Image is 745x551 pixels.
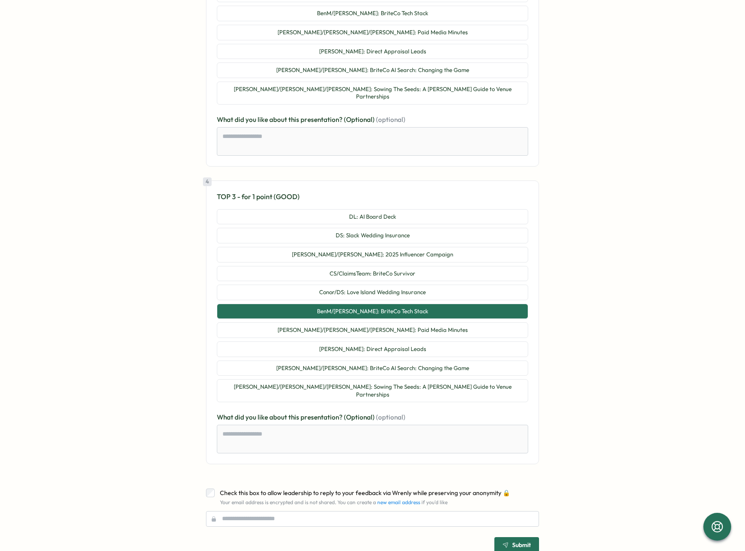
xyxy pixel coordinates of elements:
span: Your email address is encrypted and is not shared. You can create a if you'd like [220,499,448,505]
div: 4 [203,177,212,186]
span: you [245,115,258,124]
span: (Optional) [344,115,376,124]
button: [PERSON_NAME]/[PERSON_NAME]/[PERSON_NAME]: Sowing The Seeds: A [PERSON_NAME] Guide to Venue Partn... [217,379,528,402]
span: (Optional) [344,413,376,421]
button: BenM/[PERSON_NAME]: BriteCo Tech Stack [217,6,528,21]
button: Conor/DS: Love Island Wedding Insurance [217,285,528,300]
span: Submit [512,542,531,548]
button: [PERSON_NAME]/[PERSON_NAME]/[PERSON_NAME]: Sowing The Seeds: A [PERSON_NAME] Guide to Venue Partn... [217,82,528,105]
span: What [217,115,235,124]
span: (optional) [376,115,405,124]
button: [PERSON_NAME]/[PERSON_NAME]: BriteCo AI Search: Changing the Game [217,62,528,78]
span: did [235,413,245,421]
button: [PERSON_NAME]: Direct Appraisal Leads [217,44,528,59]
span: What [217,413,235,421]
span: (optional) [376,413,405,421]
span: Check this box to allow leadership to reply to your feedback via Wrenly while preserving your ano... [220,489,510,497]
span: presentation? [301,413,344,421]
a: new email address [377,499,420,505]
p: TOP 3 - for 1 point (GOOD) [217,191,528,202]
span: you [245,413,258,421]
span: like [258,413,269,421]
span: about [269,115,288,124]
button: [PERSON_NAME]/[PERSON_NAME]: BriteCo AI Search: Changing the Game [217,361,528,376]
span: presentation? [301,115,344,124]
button: CS/ClaimsTeam: BriteCo Survivor [217,266,528,282]
span: this [288,413,301,421]
button: DL: AI Board Deck [217,209,528,225]
button: [PERSON_NAME]: Direct Appraisal Leads [217,341,528,357]
span: like [258,115,269,124]
button: DS: Slack Wedding Insurance [217,228,528,243]
span: this [288,115,301,124]
span: did [235,115,245,124]
span: about [269,413,288,421]
button: [PERSON_NAME]/[PERSON_NAME]/[PERSON_NAME]: Paid Media Minutes [217,25,528,40]
button: [PERSON_NAME]/[PERSON_NAME]: 2025 Influencer Campaign [217,247,528,262]
button: BenM/[PERSON_NAME]: BriteCo Tech Stack [217,304,528,319]
button: [PERSON_NAME]/[PERSON_NAME]/[PERSON_NAME]: Paid Media Minutes [217,322,528,338]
